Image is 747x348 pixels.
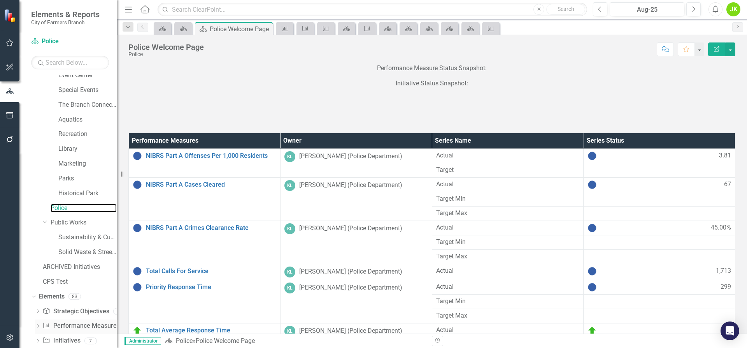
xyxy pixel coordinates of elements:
[432,148,584,163] td: Double-Click to Edit
[42,307,109,316] a: Strategic Objectives
[436,180,580,189] span: Actual
[721,322,739,340] div: Open Intercom Messenger
[436,166,580,175] span: Target
[432,264,584,280] td: Double-Click to Edit
[133,283,142,292] img: No Information
[432,221,584,235] td: Double-Click to Edit
[42,336,80,345] a: Initiatives
[711,223,731,233] span: 45.00%
[432,280,584,294] td: Double-Click to Edit
[584,177,735,192] td: Double-Click to Edit
[146,181,276,188] a: NIBRS Part A Cases Cleared
[58,101,117,110] a: The Branch Connection
[284,283,295,293] div: KL
[176,337,193,344] a: Police
[432,163,584,177] td: Double-Click to Edit
[58,189,117,198] a: Historical Park
[146,327,276,334] a: Total Average Response Time
[284,151,295,162] div: KL
[42,322,119,330] a: Performance Measures
[129,148,281,177] td: Double-Click to Edit Right Click for Context Menu
[284,223,295,234] div: KL
[436,326,580,335] span: Actual
[146,268,276,275] a: Total Calls For Service
[584,163,735,177] td: Double-Click to Edit
[584,206,735,221] td: Double-Click to Edit
[587,223,597,233] img: No Information
[436,238,580,247] span: Target Min
[584,309,735,323] td: Double-Click to Edit
[31,37,109,46] a: Police
[558,6,574,12] span: Search
[84,337,97,344] div: 7
[587,326,597,335] img: On Target
[124,337,161,345] span: Administrator
[584,148,735,163] td: Double-Click to Edit
[432,323,584,337] td: Double-Click to Edit
[280,264,432,280] td: Double-Click to Edit
[584,294,735,309] td: Double-Click to Edit
[146,224,276,231] a: NIBRS Part A Crimes Clearance Rate
[726,2,740,16] button: JK
[610,2,684,16] button: Aug-25
[58,248,117,257] a: Solid Waste & Streets
[51,204,117,213] a: Police
[612,5,682,14] div: Aug-25
[280,148,432,177] td: Double-Click to Edit
[31,19,100,25] small: City of Farmers Branch
[58,86,117,95] a: Special Events
[196,337,255,344] div: Police Welcome Page
[299,267,402,276] div: [PERSON_NAME] (Police Department)
[165,337,426,346] div: »
[158,3,587,16] input: Search ClearPoint...
[719,151,731,161] span: 3.81
[58,159,117,168] a: Marketing
[432,235,584,249] td: Double-Click to Edit
[584,264,735,280] td: Double-Click to Edit
[58,174,117,183] a: Parks
[721,283,731,292] span: 299
[299,224,402,233] div: [PERSON_NAME] (Police Department)
[299,181,402,190] div: [PERSON_NAME] (Police Department)
[146,152,276,159] a: NIBRS Part A Offenses Per 1,000 Residents
[299,327,402,336] div: [PERSON_NAME] (Police Department)
[584,323,735,337] td: Double-Click to Edit
[432,249,584,264] td: Double-Click to Edit
[436,209,580,218] span: Target Max
[432,192,584,206] td: Double-Click to Edit
[31,56,109,69] input: Search Below...
[436,311,580,320] span: Target Max
[284,267,295,277] div: KL
[43,263,117,272] a: ARCHIVED Initiatives
[129,264,281,280] td: Double-Click to Edit Right Click for Context Menu
[584,280,735,294] td: Double-Click to Edit
[280,280,432,323] td: Double-Click to Edit
[436,151,580,160] span: Actual
[436,297,580,306] span: Target Min
[436,223,580,232] span: Actual
[299,152,402,161] div: [PERSON_NAME] (Police Department)
[432,309,584,323] td: Double-Click to Edit
[58,145,117,154] a: Library
[43,277,117,286] a: CPS Test
[436,252,580,261] span: Target Max
[58,130,117,139] a: Recreation
[31,10,100,19] span: Elements & Reports
[587,151,597,161] img: No Information
[210,24,271,34] div: Police Welcome Page
[299,283,402,292] div: [PERSON_NAME] (Police Department)
[133,326,142,335] img: On Target
[39,292,65,301] a: Elements
[432,177,584,192] td: Double-Click to Edit
[436,267,580,276] span: Actual
[128,64,735,74] p: Performance Measure Status Snapshot:
[129,177,281,221] td: Double-Click to Edit Right Click for Context Menu
[58,71,117,80] a: Event Center
[280,177,432,221] td: Double-Click to Edit
[4,9,18,23] img: ClearPoint Strategy
[128,43,204,51] div: Police Welcome Page
[432,294,584,309] td: Double-Click to Edit
[129,221,281,264] td: Double-Click to Edit Right Click for Context Menu
[432,206,584,221] td: Double-Click to Edit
